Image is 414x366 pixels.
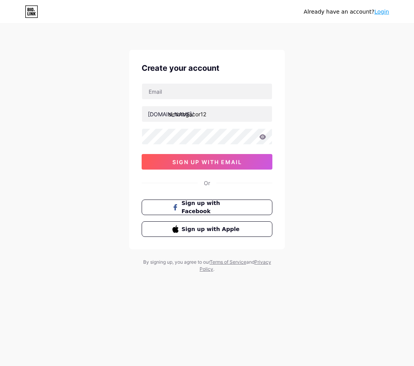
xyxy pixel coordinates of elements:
button: Sign up with Apple [142,221,272,237]
span: Sign up with Apple [182,225,242,233]
button: sign up with email [142,154,272,170]
div: [DOMAIN_NAME]/ [148,110,194,118]
div: Already have an account? [304,8,389,16]
a: Terms of Service [210,259,246,265]
span: sign up with email [172,159,242,165]
span: Sign up with Facebook [182,199,242,215]
button: Sign up with Facebook [142,200,272,215]
a: Login [374,9,389,15]
div: Or [204,179,210,187]
input: username [142,106,272,122]
div: By signing up, you agree to our and . [141,259,273,273]
input: Email [142,84,272,99]
div: Create your account [142,62,272,74]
